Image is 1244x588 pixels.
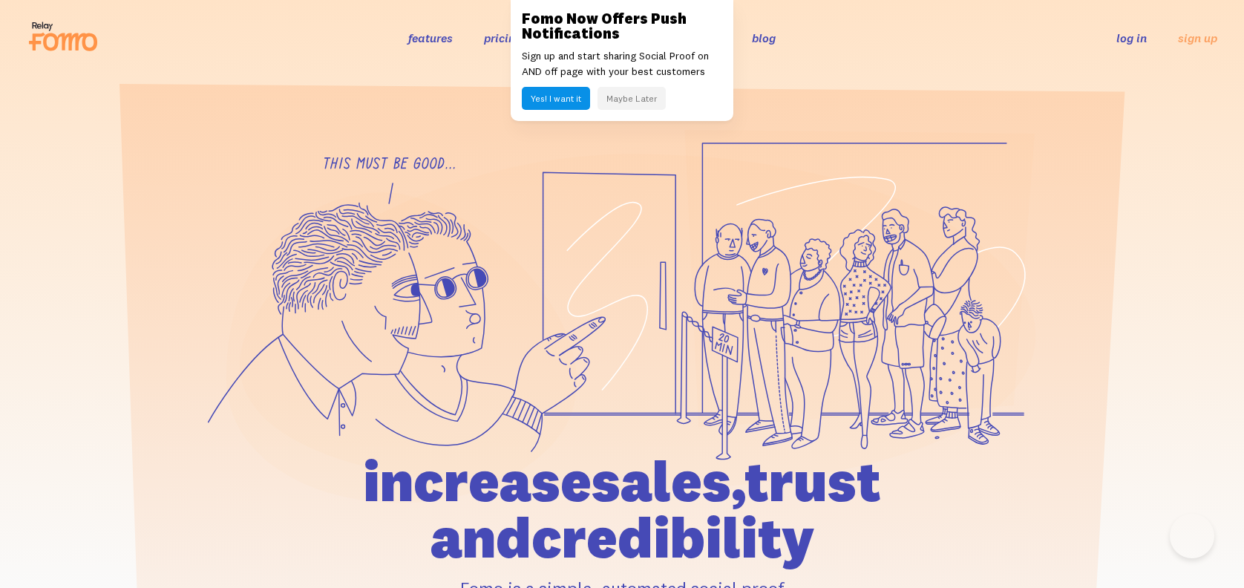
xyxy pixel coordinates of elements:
[522,48,722,79] p: Sign up and start sharing Social Proof on AND off page with your best customers
[1178,30,1217,46] a: sign up
[1170,514,1214,558] iframe: Help Scout Beacon - Open
[1116,30,1147,45] a: log in
[484,30,522,45] a: pricing
[278,453,966,566] h1: increase sales, trust and credibility
[522,87,590,110] button: Yes! I want it
[598,87,666,110] button: Maybe Later
[752,30,776,45] a: blog
[408,30,453,45] a: features
[522,11,722,41] h3: Fomo Now Offers Push Notifications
